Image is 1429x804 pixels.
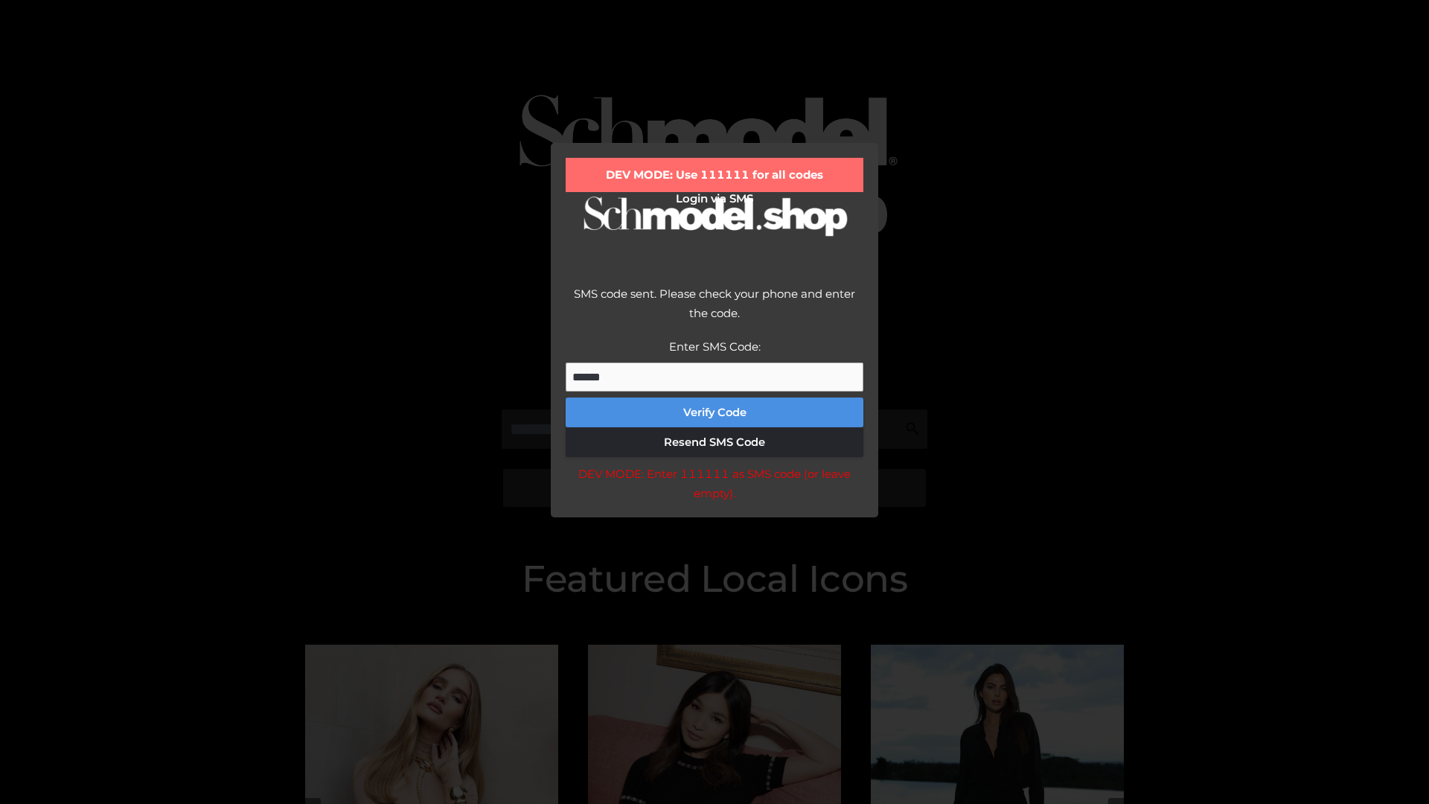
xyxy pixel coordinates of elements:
[566,427,863,457] button: Resend SMS Code
[566,192,863,205] h2: Login via SMS
[566,465,863,502] div: DEV MODE: Enter 111111 as SMS code (or leave empty).
[566,398,863,427] button: Verify Code
[669,339,761,354] label: Enter SMS Code:
[566,158,863,192] div: DEV MODE: Use 111111 for all codes
[566,284,863,337] div: SMS code sent. Please check your phone and enter the code.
